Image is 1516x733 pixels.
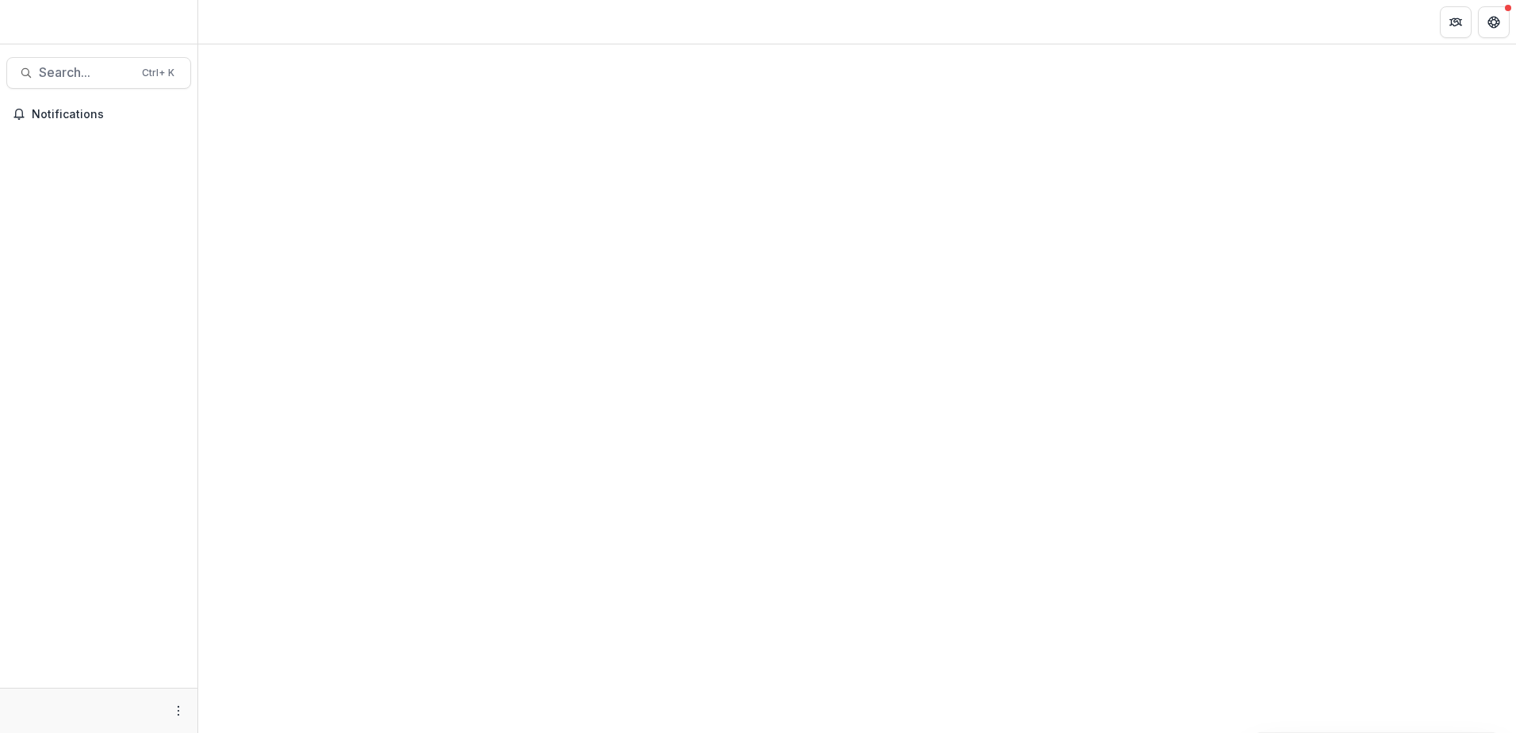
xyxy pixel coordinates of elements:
[169,701,188,720] button: More
[32,108,185,121] span: Notifications
[1440,6,1472,38] button: Partners
[6,102,191,127] button: Notifications
[39,65,132,80] span: Search...
[1478,6,1510,38] button: Get Help
[139,64,178,82] div: Ctrl + K
[6,57,191,89] button: Search...
[205,10,272,33] nav: breadcrumb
